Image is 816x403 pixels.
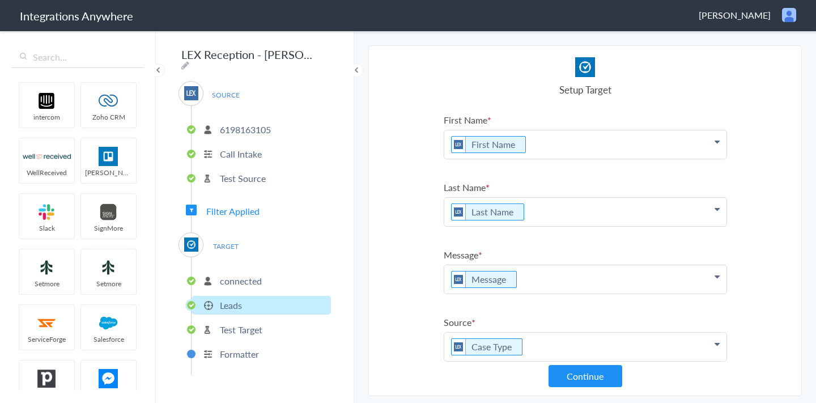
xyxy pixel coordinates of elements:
img: signmore-logo.png [84,202,133,222]
span: Setmore [19,279,74,289]
img: lex-app-logo.svg [184,86,198,100]
span: Zoho CRM [81,112,136,122]
span: Salesforce [81,334,136,344]
h4: Setup Target [444,83,727,96]
li: First Name [451,136,526,153]
img: slack-logo.svg [23,202,71,222]
label: Last Name [444,181,727,194]
img: pipedrive.png [23,369,71,388]
span: Slack [19,223,74,233]
span: intercom [19,112,74,122]
p: 6198163105 [220,123,271,136]
img: lex-app-logo.svg [452,339,466,355]
span: WellReceived [19,168,74,177]
p: Test Target [220,323,262,336]
li: Message [451,271,517,288]
p: Test Source [220,172,266,185]
li: Case Type [451,338,522,355]
img: lex-app-logo.svg [452,137,466,152]
span: Messenger [81,390,136,400]
span: SOURCE [204,87,247,103]
span: [PERSON_NAME] [81,168,136,177]
img: salesforce-logo.svg [84,313,133,333]
img: user.png [782,8,796,22]
img: wr-logo.svg [23,147,71,166]
button: Continue [549,365,622,387]
img: serviceforge-icon.png [23,313,71,333]
span: SignMore [81,223,136,233]
img: FBM.png [84,369,133,388]
img: setmoreNew.jpg [23,258,71,277]
span: Setmore [81,279,136,289]
span: ServiceForge [19,334,74,344]
span: TARGET [204,239,247,254]
span: Pipedrive [19,390,74,400]
img: lex-app-logo.svg [452,272,466,287]
img: zoho-logo.svg [84,91,133,111]
img: lex-app-logo.svg [452,204,466,220]
h1: Integrations Anywhere [20,8,133,24]
input: Search... [11,46,144,68]
img: intercom-logo.svg [23,91,71,111]
p: Call Intake [220,147,262,160]
p: Formatter [220,347,259,360]
label: First Name [444,113,727,126]
p: Leads [220,299,242,312]
p: connected [220,274,262,287]
li: Last Name [451,203,524,220]
img: Clio.jpg [184,237,198,252]
img: setmoreNew.jpg [84,258,133,277]
span: [PERSON_NAME] [699,9,771,22]
span: Filter Applied [206,205,260,218]
img: trello.png [84,147,133,166]
label: Message [444,248,727,261]
img: Clio.jpg [575,57,595,77]
label: Source [444,316,727,329]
